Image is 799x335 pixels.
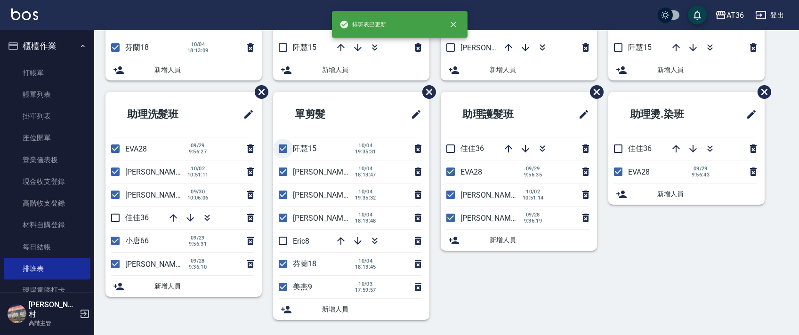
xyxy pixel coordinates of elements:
[281,97,372,131] h2: 單剪髮
[293,43,316,52] span: 阡慧15
[125,260,190,269] span: [PERSON_NAME]58
[355,166,376,172] span: 10/04
[490,235,589,245] span: 新增人員
[125,167,190,176] span: [PERSON_NAME]56
[293,237,309,246] span: Eric8
[616,97,719,131] h2: 助理燙.染班
[608,183,765,205] div: 新增人員
[751,78,773,106] span: 刪除班表
[273,299,429,320] div: 新增人員
[460,214,525,223] span: [PERSON_NAME]58
[273,59,429,80] div: 新增人員
[688,6,707,24] button: save
[8,304,26,323] img: Person
[4,171,90,192] a: 現金收支登錄
[187,166,209,172] span: 10/02
[11,8,38,20] img: Logo
[523,172,543,178] span: 9:56:35
[187,41,209,48] span: 10/04
[523,218,543,224] span: 9:36:19
[355,189,376,195] span: 10/04
[187,235,208,241] span: 09/29
[405,103,422,126] span: 修改班表的標題
[293,144,316,153] span: 阡慧15
[113,97,215,131] h2: 助理洗髮班
[154,281,254,291] span: 新增人員
[187,48,209,54] span: 18:13:09
[293,214,358,223] span: [PERSON_NAME]16
[355,258,376,264] span: 10/04
[355,195,376,201] span: 19:35:32
[608,59,765,80] div: 新增人員
[4,214,90,236] a: 材料自購登錄
[4,34,90,58] button: 櫃檯作業
[490,65,589,75] span: 新增人員
[4,127,90,149] a: 座位開單
[322,65,422,75] span: 新增人員
[740,103,757,126] span: 修改班表的標題
[293,282,312,291] span: 美燕9
[523,195,544,201] span: 10:51:14
[154,65,254,75] span: 新增人員
[105,276,262,297] div: 新增人員
[322,304,422,314] span: 新增人員
[523,189,544,195] span: 10/02
[125,191,190,199] span: [PERSON_NAME]55
[355,149,376,155] span: 19:35:31
[187,143,208,149] span: 09/29
[448,97,550,131] h2: 助理護髮班
[355,143,376,149] span: 10/04
[751,7,788,24] button: 登出
[29,319,77,327] p: 高階主管
[187,264,208,270] span: 9:36:10
[293,191,354,199] span: [PERSON_NAME]6
[248,78,270,106] span: 刪除班表
[4,192,90,214] a: 高階收支登錄
[355,172,376,178] span: 18:13:47
[355,212,376,218] span: 10/04
[355,287,376,293] span: 17:59:57
[443,14,464,35] button: close
[573,103,589,126] span: 修改班表的標題
[523,212,543,218] span: 09/28
[187,195,209,201] span: 10:06:06
[460,191,525,199] span: [PERSON_NAME]56
[4,149,90,171] a: 營業儀表板
[415,78,437,106] span: 刪除班表
[355,218,376,224] span: 18:13:48
[690,166,711,172] span: 09/29
[628,43,652,52] span: 阡慧15
[711,6,748,25] button: AT36
[125,236,149,245] span: 小唐66
[583,78,605,106] span: 刪除班表
[657,65,757,75] span: 新增人員
[187,172,209,178] span: 10:51:11
[4,236,90,258] a: 每日結帳
[125,144,147,153] span: EVA28
[237,103,254,126] span: 修改班表的標題
[657,189,757,199] span: 新增人員
[187,149,208,155] span: 9:56:27
[690,172,711,178] span: 9:56:43
[726,9,744,21] div: AT36
[187,258,208,264] span: 09/28
[125,213,149,222] span: 佳佳36
[339,20,387,29] span: 排班表已更新
[628,144,652,153] span: 佳佳36
[460,144,484,153] span: 佳佳36
[187,189,209,195] span: 09/30
[4,258,90,279] a: 排班表
[441,59,597,80] div: 新增人員
[4,279,90,301] a: 現場電腦打卡
[4,105,90,127] a: 掛單列表
[355,281,376,287] span: 10/03
[441,230,597,251] div: 新增人員
[125,43,149,52] span: 芬蘭18
[293,167,358,176] span: [PERSON_NAME]11
[293,259,316,268] span: 芬蘭18
[29,300,77,319] h5: [PERSON_NAME]村
[523,166,543,172] span: 09/29
[460,43,525,52] span: [PERSON_NAME]11
[105,59,262,80] div: 新增人員
[187,241,208,247] span: 9:56:31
